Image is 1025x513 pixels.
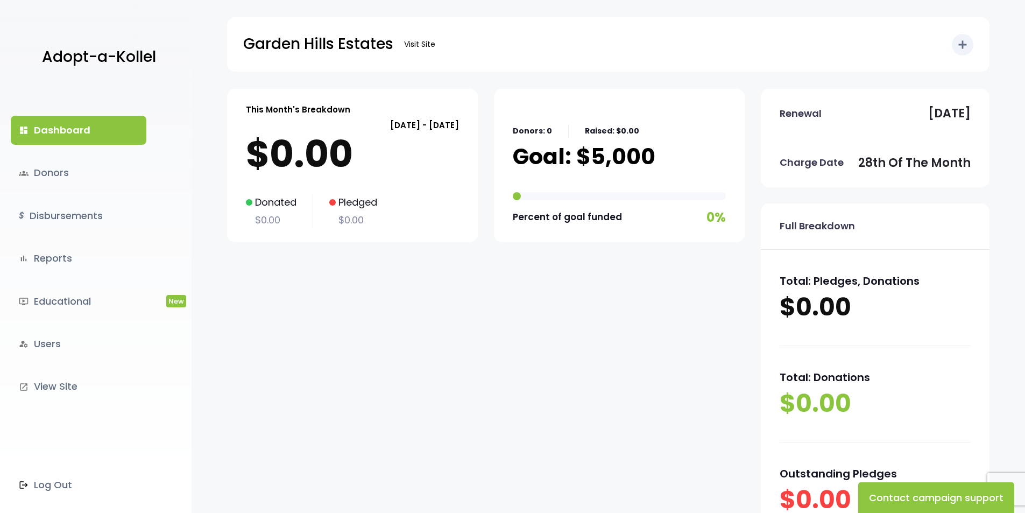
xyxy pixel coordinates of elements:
[246,118,459,132] p: [DATE] - [DATE]
[780,217,855,235] p: Full Breakdown
[858,482,1014,513] button: Contact campaign support
[952,34,973,55] button: add
[928,103,971,124] p: [DATE]
[19,297,29,306] i: ondemand_video
[780,291,971,324] p: $0.00
[780,368,971,387] p: Total: Donations
[329,212,377,229] p: $0.00
[956,38,969,51] i: add
[11,116,146,145] a: dashboardDashboard
[11,158,146,187] a: groupsDonors
[780,271,971,291] p: Total: Pledges, Donations
[11,372,146,401] a: launchView Site
[19,382,29,392] i: launch
[780,464,971,483] p: Outstanding Pledges
[42,44,156,71] p: Adopt-a-Kollel
[585,124,639,138] p: Raised: $0.00
[399,34,441,55] a: Visit Site
[11,287,146,316] a: ondemand_videoEducationalNew
[11,244,146,273] a: bar_chartReports
[19,168,29,178] span: groups
[11,201,146,230] a: $Disbursements
[513,143,655,170] p: Goal: $5,000
[513,209,622,226] p: Percent of goal funded
[329,194,377,211] p: Pledged
[706,206,726,229] p: 0%
[19,125,29,135] i: dashboard
[11,470,146,500] a: Log Out
[19,208,24,224] i: $
[780,105,822,122] p: Renewal
[243,31,393,58] p: Garden Hills Estates
[166,295,186,307] span: New
[780,387,971,420] p: $0.00
[513,124,552,138] p: Donors: 0
[858,152,971,174] p: 28th of the month
[11,329,146,359] a: manage_accountsUsers
[246,212,296,229] p: $0.00
[37,31,156,83] a: Adopt-a-Kollel
[246,102,350,117] p: This Month's Breakdown
[246,194,296,211] p: Donated
[780,154,844,171] p: Charge Date
[19,254,29,263] i: bar_chart
[246,132,459,175] p: $0.00
[19,339,29,349] i: manage_accounts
